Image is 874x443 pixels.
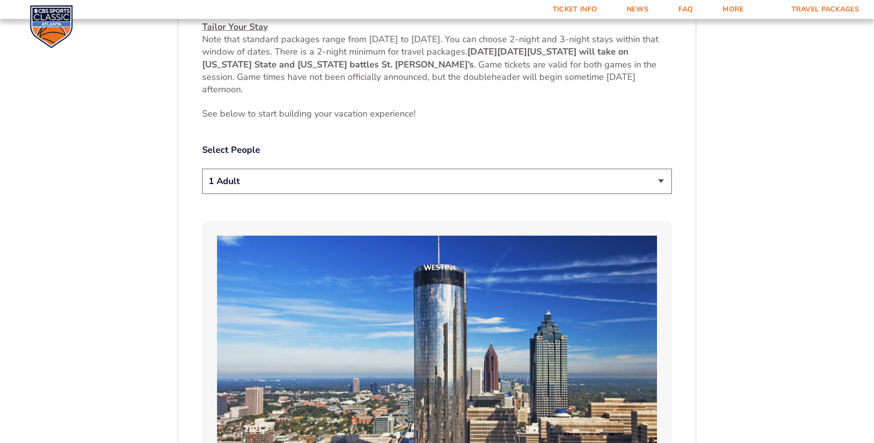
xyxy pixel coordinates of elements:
strong: [US_STATE] will take on [US_STATE] State and [US_STATE] battles St. [PERSON_NAME]’s [202,46,629,70]
span: . Game tickets are valid for both games in the session. Game times have not been officially annou... [202,59,656,95]
img: CBS Sports Classic [30,5,73,48]
p: See below to start building your vacation e [202,108,672,120]
strong: [DATE][DATE] [467,46,527,58]
label: Select People [202,144,672,156]
u: Tailor Your Stay [202,21,268,33]
span: xperience! [375,108,416,120]
span: Note that standard packages range from [DATE] to [DATE]. You can choose 2-night and 3-night stays... [202,33,658,58]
